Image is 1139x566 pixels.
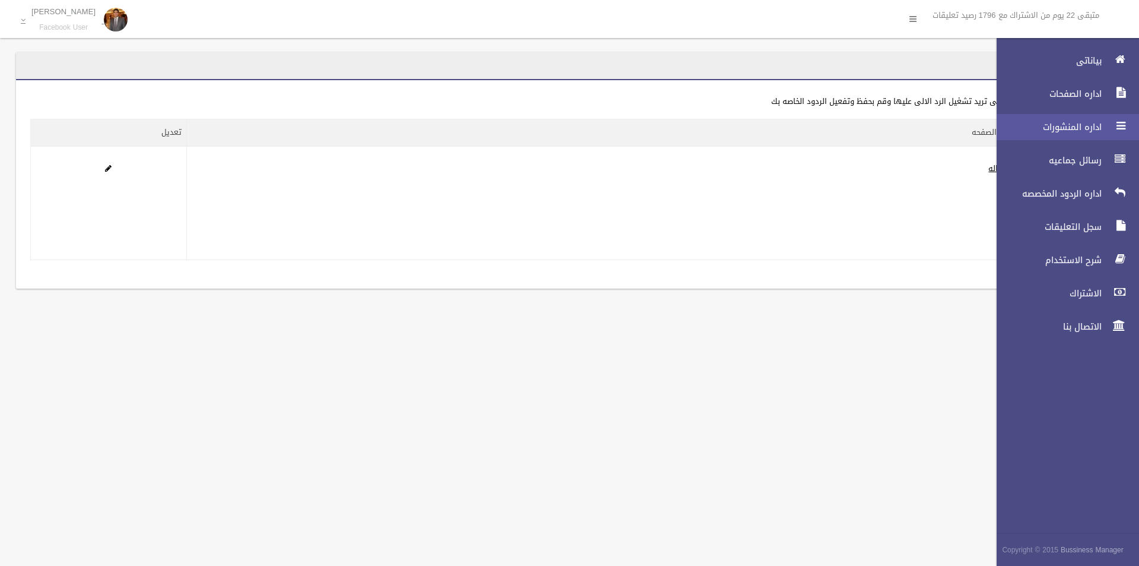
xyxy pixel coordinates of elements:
span: Copyright © 2015 [1002,543,1058,556]
a: فعاله [988,161,1007,176]
span: اداره الصفحات [987,88,1105,100]
a: اداره الردود المخصصه [987,181,1139,207]
a: اداره الصفحات [987,81,1139,107]
a: بياناتى [987,48,1139,74]
a: رسائل جماعيه [987,147,1139,173]
a: سجل التعليقات [987,214,1139,240]
span: الاشتراك [987,287,1105,299]
a: الاتصال بنا [987,314,1139,340]
a: شرح الاستخدام [987,247,1139,273]
a: الاشتراك [987,280,1139,306]
span: رسائل جماعيه [987,154,1105,166]
a: Edit [105,161,112,176]
th: حاله الصفحه [186,119,1018,147]
th: تعديل [31,119,187,147]
div: اضغط على الصفحه التى تريد تشغيل الرد الالى عليها وقم بحفظ وتفعيل الردود الخاصه بك [30,94,1071,109]
span: شرح الاستخدام [987,254,1105,266]
span: اداره الردود المخصصه [987,188,1105,200]
strong: Bussiness Manager [1061,543,1124,556]
span: بياناتى [987,55,1105,67]
span: اداره المنشورات [987,121,1105,133]
span: الاتصال بنا [987,321,1105,333]
a: اداره المنشورات [987,114,1139,140]
small: Facebook User [31,23,96,32]
p: [PERSON_NAME] [31,7,96,16]
span: سجل التعليقات [987,221,1105,233]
